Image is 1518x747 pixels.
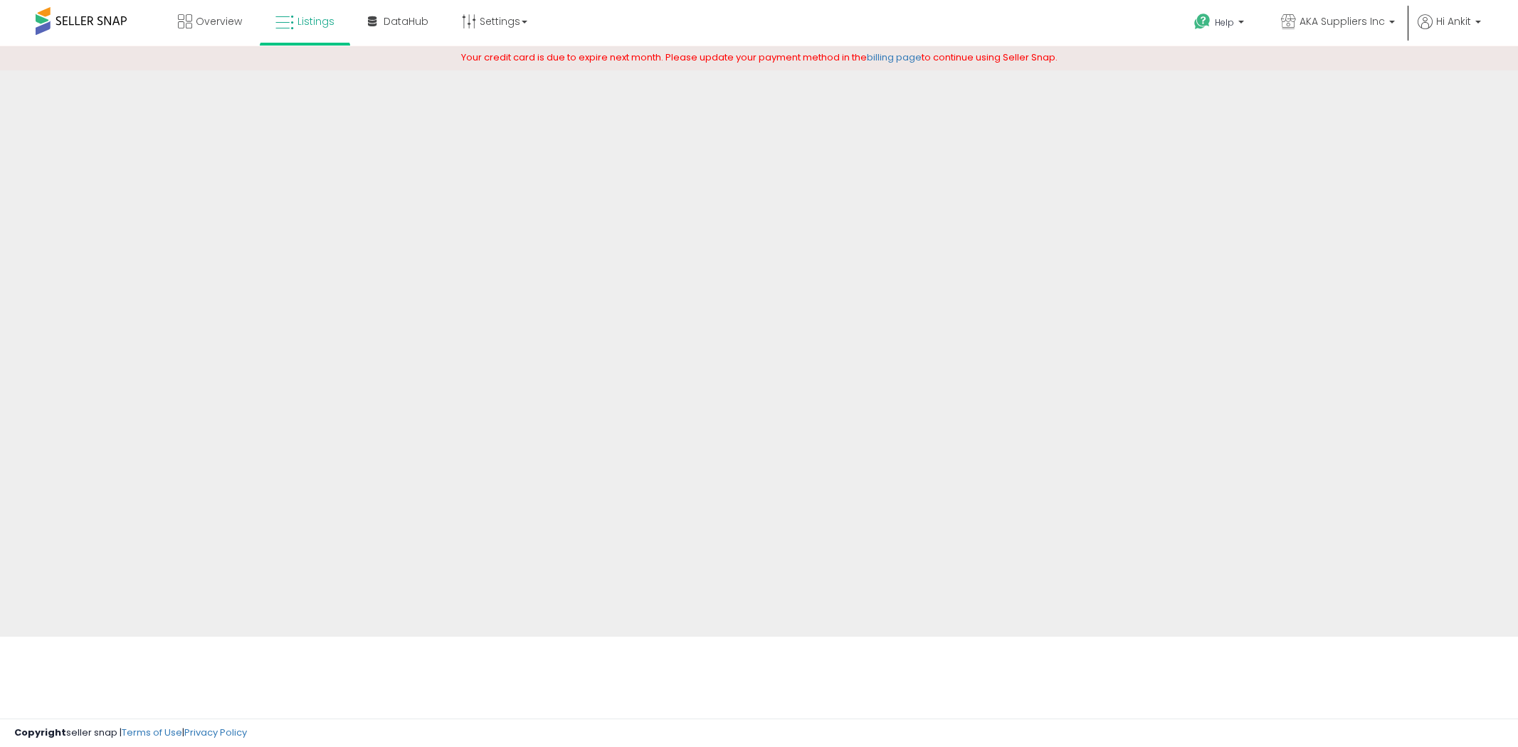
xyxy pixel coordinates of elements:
[196,14,242,28] span: Overview
[1300,14,1385,28] span: AKA Suppliers Inc
[297,14,334,28] span: Listings
[1193,13,1211,31] i: Get Help
[1418,14,1481,46] a: Hi Ankit
[384,14,428,28] span: DataHub
[1215,16,1234,28] span: Help
[867,51,922,64] a: billing page
[1183,2,1258,46] a: Help
[1436,14,1471,28] span: Hi Ankit
[461,51,1058,64] span: Your credit card is due to expire next month. Please update your payment method in the to continu...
